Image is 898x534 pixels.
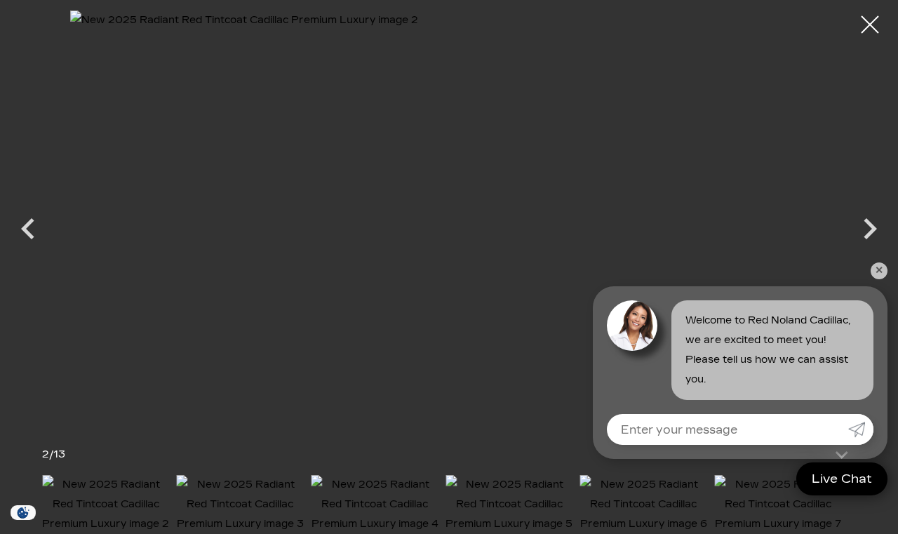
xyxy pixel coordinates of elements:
span: 13 [53,448,65,460]
div: Previous [7,201,49,264]
section: Click to Open Cookie Consent Modal [7,505,39,520]
div: Welcome to Red Noland Cadillac, we are excited to meet you! Please tell us how we can assist you. [671,300,873,400]
span: 2 [42,448,49,460]
span: Live Chat [805,471,879,487]
a: Live Chat [796,462,887,495]
div: / [42,445,65,465]
img: New 2025 Radiant Red Tintcoat Cadillac Premium Luxury image 2 [70,11,758,422]
img: New 2025 Radiant Red Tintcoat Cadillac Premium Luxury image 5 [445,475,573,534]
img: New 2025 Radiant Red Tintcoat Cadillac Premium Luxury image 3 [177,475,304,534]
div: Next [849,201,891,264]
img: New 2025 Radiant Red Tintcoat Cadillac Premium Luxury image 7 [714,475,842,534]
a: Submit [848,414,873,445]
img: New 2025 Radiant Red Tintcoat Cadillac Premium Luxury image 2 [42,475,170,534]
input: Enter your message [607,414,848,445]
img: New 2025 Radiant Red Tintcoat Cadillac Premium Luxury image 4 [311,475,438,534]
img: Agent profile photo [607,300,657,351]
img: New 2025 Radiant Red Tintcoat Cadillac Premium Luxury image 6 [580,475,708,534]
img: Opt-Out Icon [7,505,39,520]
